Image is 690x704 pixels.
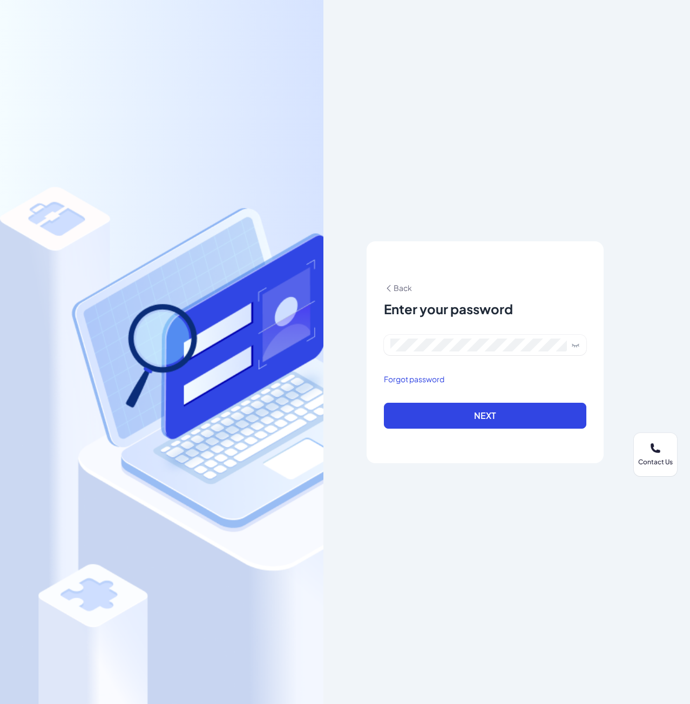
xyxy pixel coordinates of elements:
p: Enter your password [384,300,513,317]
button: Next [384,403,586,429]
button: Contact Us [634,433,677,476]
a: Forgot password [384,374,444,384]
div: Contact Us [638,458,673,466]
span: Back [384,283,412,293]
